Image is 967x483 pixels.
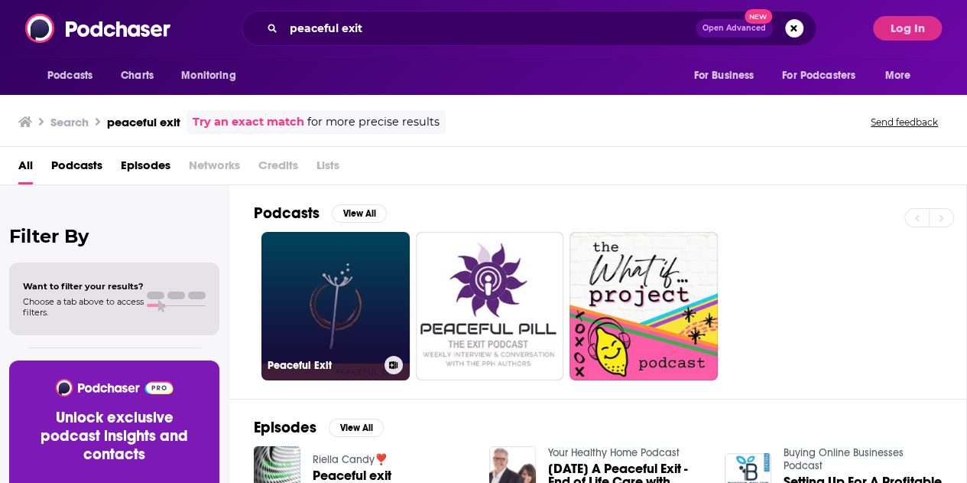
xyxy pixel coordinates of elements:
[683,61,773,90] button: open menu
[23,281,144,292] span: Want to filter your results?
[745,9,772,24] span: New
[121,65,154,86] span: Charts
[873,16,942,41] button: Log In
[254,204,387,223] a: PodcastsView All
[313,469,391,482] a: Peaceful exit
[181,65,235,86] span: Monitoring
[782,65,855,86] span: For Podcasters
[193,113,304,131] a: Try an exact match
[313,453,388,466] a: Riella Candy❣️
[784,446,904,472] a: Buying Online Businesses Podcast
[258,153,298,184] span: Credits
[189,153,240,184] span: Networks
[316,153,339,184] span: Lists
[50,115,89,129] h3: Search
[885,65,911,86] span: More
[242,11,816,46] div: Search podcasts, credits, & more...
[693,65,754,86] span: For Business
[9,225,219,247] h2: Filter By
[121,153,170,184] a: Episodes
[332,204,387,223] button: View All
[111,61,163,90] a: Charts
[51,153,102,184] a: Podcasts
[284,16,696,41] input: Search podcasts, credits, & more...
[254,418,316,437] h2: Episodes
[18,153,33,184] a: All
[25,14,172,43] img: Podchaser - Follow, Share and Rate Podcasts
[170,61,255,90] button: open menu
[875,61,930,90] button: open menu
[703,24,766,32] span: Open Advanced
[329,419,384,437] button: View All
[28,409,201,464] h3: Unlock exclusive podcast insights and contacts
[696,19,773,38] button: Open AdvancedNew
[548,446,680,459] a: Your Healthy Home Podcast
[268,359,378,372] h3: Peaceful Exit
[107,115,180,129] h3: peaceful exit
[47,65,92,86] span: Podcasts
[23,296,144,318] span: Choose a tab above to access filters.
[37,61,112,90] button: open menu
[54,379,174,397] img: Podchaser - Follow, Share and Rate Podcasts
[307,113,440,131] span: for more precise results
[772,61,878,90] button: open menu
[254,204,320,223] h2: Podcasts
[254,418,384,437] a: EpisodesView All
[261,232,410,380] a: Peaceful Exit
[866,116,943,129] button: Send feedback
